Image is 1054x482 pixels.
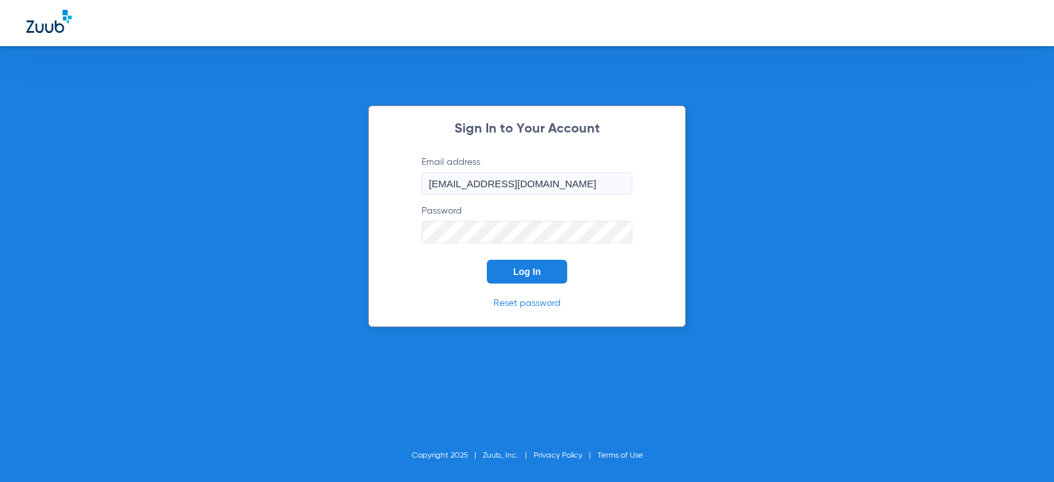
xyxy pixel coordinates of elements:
[412,449,483,462] li: Copyright 2025
[422,204,632,243] label: Password
[422,172,632,195] input: Email address
[513,266,541,277] span: Log In
[402,123,652,136] h2: Sign In to Your Account
[597,452,643,460] a: Terms of Use
[483,449,534,462] li: Zuub, Inc.
[534,452,582,460] a: Privacy Policy
[422,156,632,195] label: Email address
[487,260,567,284] button: Log In
[493,299,561,308] a: Reset password
[26,10,72,33] img: Zuub Logo
[422,221,632,243] input: Password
